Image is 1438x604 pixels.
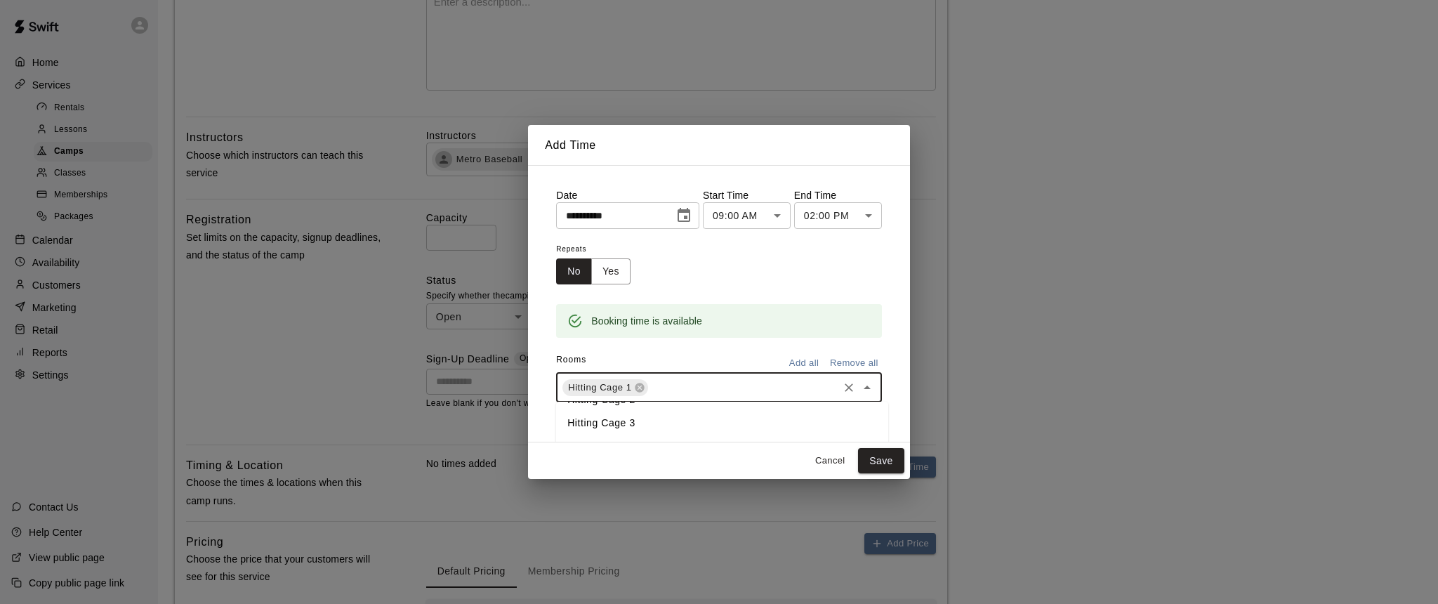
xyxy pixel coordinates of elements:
button: Clear [839,378,859,398]
h2: Add Time [528,125,910,166]
div: 02:00 PM [794,202,882,228]
div: 09:00 AM [703,202,791,228]
span: Rooms [556,355,586,365]
button: Remove all [826,353,882,374]
div: Booking time is available [591,308,702,334]
span: Hitting Cage 1 [562,381,637,395]
button: Choose date, selected date is Sep 23, 2025 [670,202,698,230]
li: Hitting Cage 4 [556,435,888,458]
li: Hitting Cage 3 [556,412,888,435]
span: Repeats [556,240,642,259]
button: Cancel [807,450,852,472]
p: Start Time [703,188,791,202]
button: Add all [781,353,826,374]
button: Yes [591,258,631,284]
div: outlined button group [556,258,631,284]
button: Close [857,378,877,398]
p: Date [556,188,699,202]
button: No [556,258,592,284]
p: End Time [794,188,882,202]
button: Save [858,448,904,474]
div: Hitting Cage 1 [562,379,648,396]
